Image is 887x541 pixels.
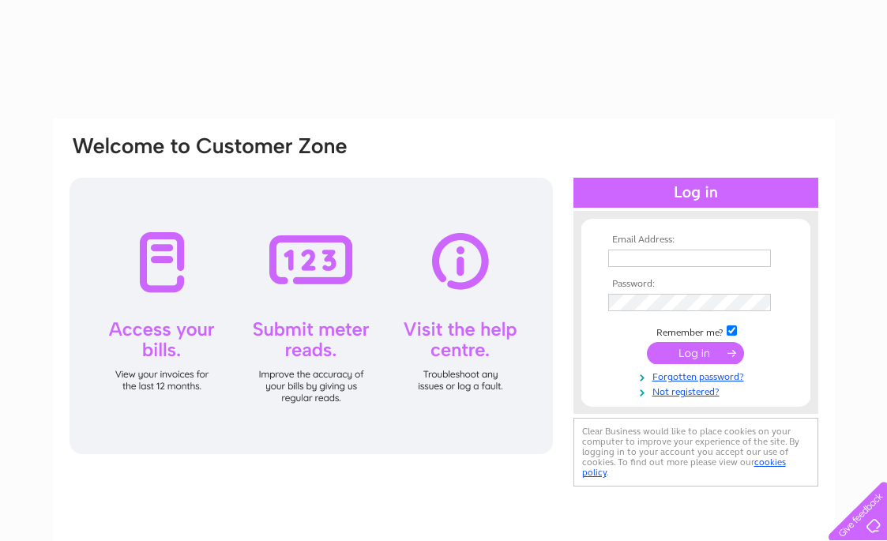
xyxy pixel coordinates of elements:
[608,383,787,398] a: Not registered?
[604,323,787,339] td: Remember me?
[608,368,787,383] a: Forgotten password?
[604,235,787,246] th: Email Address:
[582,456,786,478] a: cookies policy
[573,418,818,487] div: Clear Business would like to place cookies on your computer to improve your experience of the sit...
[647,342,744,364] input: Submit
[604,279,787,290] th: Password:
